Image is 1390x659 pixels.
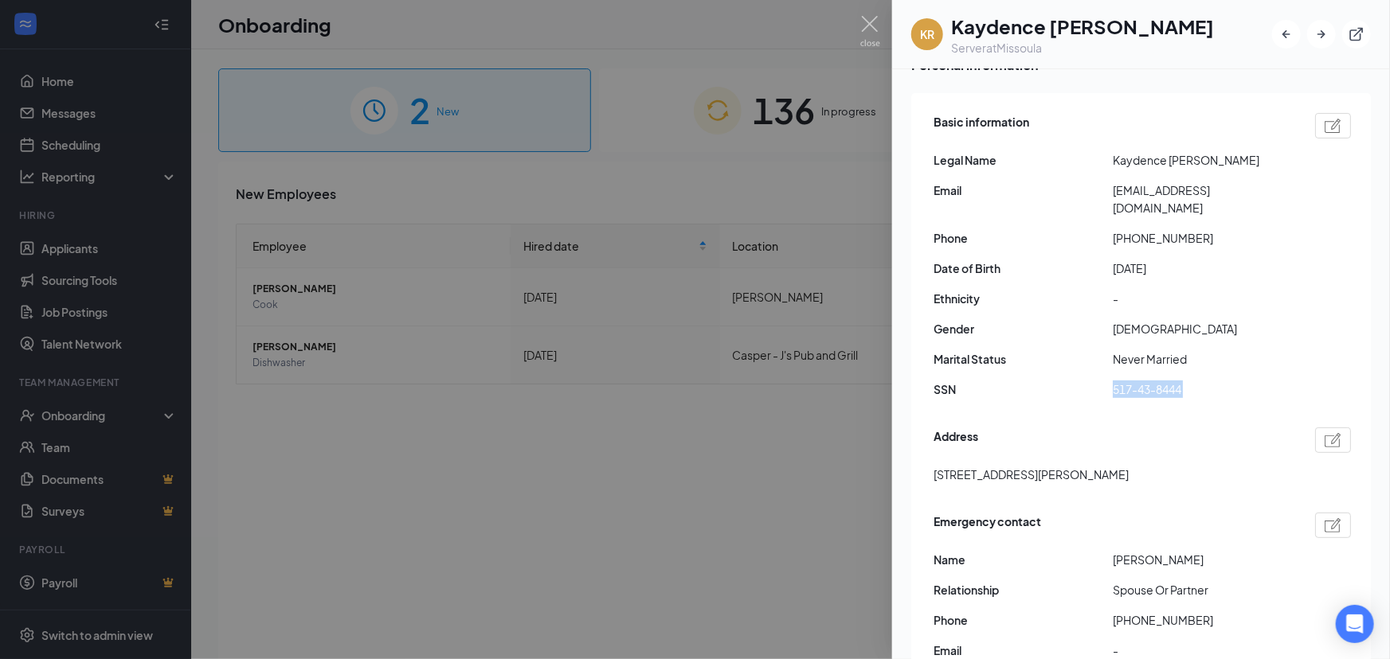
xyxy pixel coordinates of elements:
span: Phone [934,229,1113,247]
span: Legal Name [934,151,1113,169]
span: Gender [934,320,1113,337]
span: Basic information [934,113,1029,138]
span: Name [934,551,1113,568]
span: Marital Status [934,350,1113,368]
button: ExternalLink [1342,20,1371,49]
span: Ethnicity [934,290,1113,307]
span: Never Married [1113,350,1292,368]
span: Relationship [934,581,1113,599]
span: Kaydence [PERSON_NAME] [1113,151,1292,169]
span: [PHONE_NUMBER] [1113,611,1292,629]
span: Phone [934,611,1113,629]
span: Emergency contact [934,513,1041,538]
svg: ArrowLeftNew [1278,26,1294,42]
span: Spouse Or Partner [1113,581,1292,599]
button: ArrowLeftNew [1272,20,1301,49]
span: [PERSON_NAME] [1113,551,1292,568]
button: ArrowRight [1307,20,1336,49]
span: - [1113,641,1292,659]
span: [STREET_ADDRESS][PERSON_NAME] [934,466,1129,483]
span: [PHONE_NUMBER] [1113,229,1292,247]
h1: Kaydence [PERSON_NAME] [951,13,1214,40]
span: Email [934,181,1113,199]
div: KR [920,26,934,42]
span: Address [934,427,978,453]
span: Date of Birth [934,259,1113,277]
div: Open Intercom Messenger [1336,605,1374,643]
span: - [1113,290,1292,307]
div: Server at Missoula [951,40,1214,56]
svg: ArrowRight [1314,26,1329,42]
span: [DATE] [1113,259,1292,277]
svg: ExternalLink [1349,26,1365,42]
span: SSN [934,380,1113,398]
span: [EMAIL_ADDRESS][DOMAIN_NAME] [1113,181,1292,216]
span: Email [934,641,1113,659]
span: 517-43-8444 [1113,380,1292,398]
span: [DEMOGRAPHIC_DATA] [1113,320,1292,337]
